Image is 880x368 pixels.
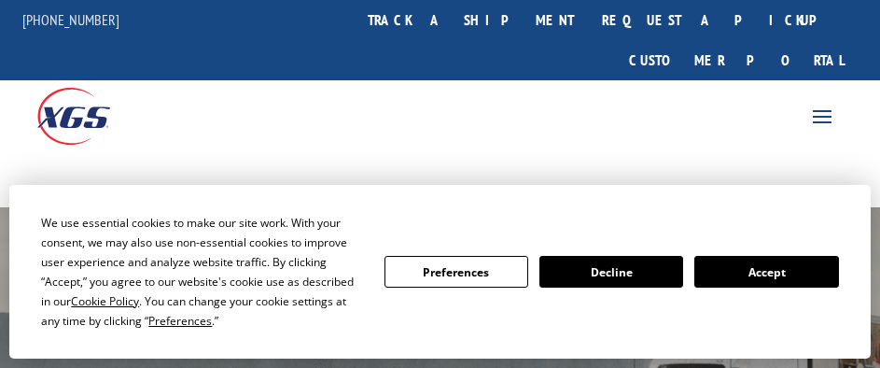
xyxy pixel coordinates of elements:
[41,213,361,331] div: We use essential cookies to make our site work. With your consent, we may also use non-essential ...
[384,256,528,288] button: Preferences
[694,256,838,288] button: Accept
[539,256,683,288] button: Decline
[9,185,871,359] div: Cookie Consent Prompt
[71,293,139,309] span: Cookie Policy
[22,10,119,29] a: [PHONE_NUMBER]
[615,40,858,80] a: Customer Portal
[148,313,212,329] span: Preferences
